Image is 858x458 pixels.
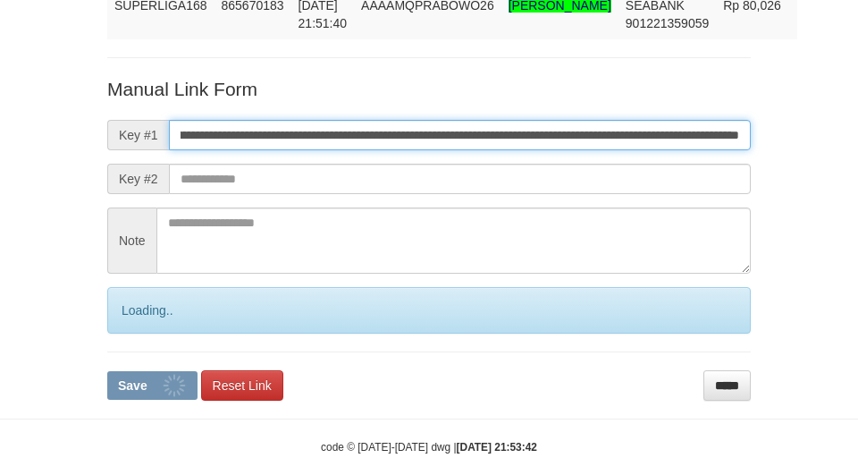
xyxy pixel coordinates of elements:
span: Save [118,378,147,393]
button: Save [107,371,198,400]
span: Copy 901221359059 to clipboard [626,16,709,30]
p: Manual Link Form [107,76,751,102]
span: Reset Link [213,378,272,393]
small: code © [DATE]-[DATE] dwg | [321,441,537,454]
span: Note [107,208,156,274]
a: Reset Link [201,370,283,401]
span: Key #1 [107,120,169,150]
strong: [DATE] 21:53:42 [457,441,537,454]
div: Loading.. [107,287,751,334]
span: Key #2 [107,164,169,194]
